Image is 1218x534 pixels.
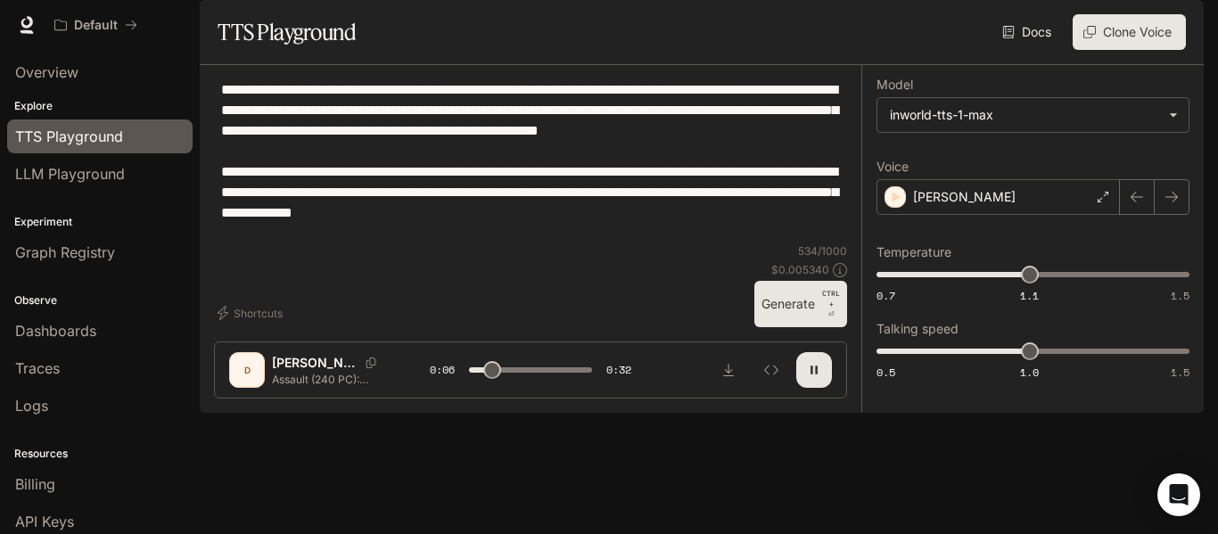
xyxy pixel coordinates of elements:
[1157,473,1200,516] div: Open Intercom Messenger
[753,352,789,388] button: Inspect
[218,14,356,50] h1: TTS Playground
[430,361,455,379] span: 0:06
[1171,288,1189,303] span: 1.5
[876,323,959,335] p: Talking speed
[877,98,1189,132] div: inworld-tts-1-max
[876,365,895,380] span: 0.5
[822,288,840,320] p: ⏎
[1020,288,1039,303] span: 1.1
[876,78,913,91] p: Model
[876,160,909,173] p: Voice
[999,14,1058,50] a: Docs
[890,106,1160,124] div: inworld-tts-1-max
[822,288,840,309] p: CTRL +
[876,246,951,259] p: Temperature
[876,288,895,303] span: 0.7
[1020,365,1039,380] span: 1.0
[1171,365,1189,380] span: 1.5
[711,352,746,388] button: Download audio
[46,7,145,43] button: All workspaces
[358,357,383,368] button: Copy Voice ID
[74,18,118,33] p: Default
[272,354,358,372] p: [PERSON_NAME]
[913,188,1016,206] p: [PERSON_NAME]
[754,281,847,327] button: GenerateCTRL +⏎
[272,372,387,387] p: Assault (240 PC): Assault in [US_STATE] is defined as “an unlawful attempt, coupled with a presen...
[1073,14,1186,50] button: Clone Voice
[233,356,261,384] div: D
[214,299,290,327] button: Shortcuts
[606,361,631,379] span: 0:32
